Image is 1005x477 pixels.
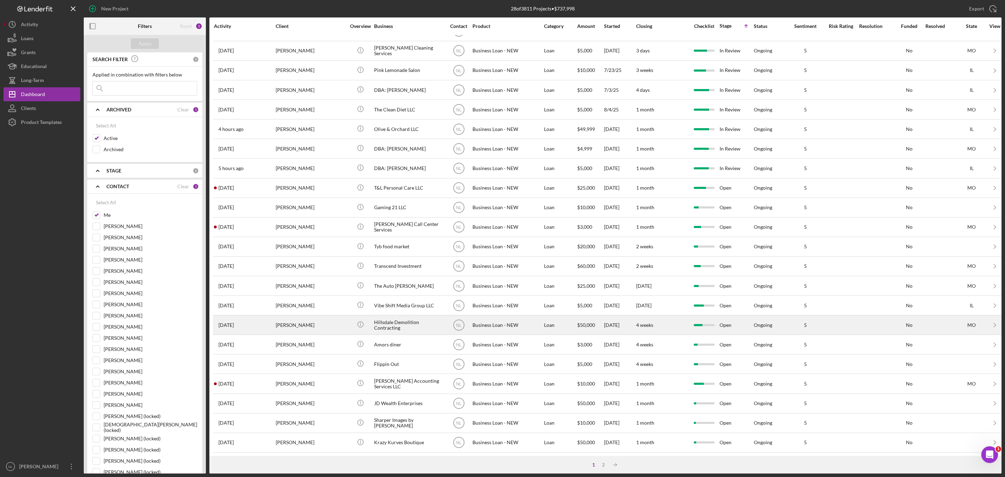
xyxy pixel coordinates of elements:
div: [PERSON_NAME] [276,100,345,119]
div: [PERSON_NAME] [276,277,345,295]
time: 2025-07-16 18:35 [218,303,234,308]
text: NL [456,244,462,249]
div: Business Loan - NEW [472,42,542,60]
div: Business [374,23,444,29]
div: Business Loan - NEW [472,218,542,236]
div: Business Loan - NEW [472,296,542,315]
div: No [893,67,925,73]
div: MO [958,146,985,152]
div: Loan [544,42,576,60]
time: 2025-08-12 15:52 [218,185,234,191]
div: State [958,23,985,29]
div: $3,000 [577,335,603,354]
div: Stage [720,23,736,29]
div: [PERSON_NAME] [276,42,345,60]
div: [PERSON_NAME] Cleaning Services [374,42,444,60]
label: [PERSON_NAME] [104,245,197,252]
time: 1 month [636,107,654,112]
div: IL [958,303,985,308]
div: Loan [544,179,576,197]
div: DBA: [PERSON_NAME] [374,139,444,158]
div: MO [958,185,985,191]
div: No [893,87,925,93]
div: T&L Personal Care LLC [374,179,444,197]
div: [DATE] [604,257,635,276]
label: Me [104,212,197,219]
time: 1 month [636,126,654,132]
div: Business Loan - NEW [472,139,542,158]
button: Product Templates [3,115,80,129]
div: Open [720,277,753,295]
div: Ongoing [754,146,772,152]
div: Ongoing [754,244,772,249]
text: NL [456,205,462,210]
div: No [893,185,925,191]
div: $5,000 [577,42,603,60]
div: 5 [788,205,823,210]
div: Loan [544,335,576,354]
div: [DATE] [604,120,635,138]
div: Overview [347,23,373,29]
div: 5 [788,244,823,249]
div: In Review [720,139,753,158]
button: Grants [3,45,80,59]
div: MO [958,224,985,230]
div: Gaming 21 LLC [374,198,444,217]
div: $5,000 [577,159,603,177]
div: Started [604,23,635,29]
div: No [893,126,925,132]
button: Long-Term [3,73,80,87]
div: 1 [193,107,199,113]
div: [PERSON_NAME] [276,61,345,80]
div: Ongoing [754,322,772,328]
div: Loan [544,237,576,256]
text: NL [456,127,462,132]
a: Activity [3,17,80,31]
div: Product [472,23,542,29]
div: Transcend Investment [374,257,444,276]
text: NL [456,225,462,230]
div: Business Loan - NEW [472,179,542,197]
time: 2025-07-08 19:49 [218,87,234,93]
div: Apply [139,38,151,49]
label: [PERSON_NAME] [104,223,197,230]
time: 1 month [636,204,654,210]
div: Tyb food market [374,237,444,256]
div: Business Loan - NEW [472,61,542,80]
div: In Review [720,120,753,138]
div: Business Loan - NEW [472,316,542,334]
div: Activity [214,23,275,29]
div: Resolution [859,23,893,29]
div: $10,000 [577,61,603,80]
label: [PERSON_NAME] [104,312,197,319]
time: 4 days [636,87,650,93]
div: No [893,48,925,53]
div: [DATE] [604,218,635,236]
a: Clients [3,101,80,115]
label: [PERSON_NAME] [104,290,197,297]
div: Product Templates [21,115,62,131]
div: [PERSON_NAME] [276,335,345,354]
div: No [893,166,925,171]
div: Business Loan - NEW [472,81,542,99]
div: Closing [636,23,688,29]
div: Business Loan - NEW [472,159,542,177]
div: Category [544,23,576,29]
div: Clear [177,107,189,112]
div: Ongoing [754,166,772,171]
button: Select All [92,119,120,133]
div: Open [720,179,753,197]
div: 5 [788,166,823,171]
time: 1 month [636,146,654,152]
div: Client [276,23,345,29]
div: No [893,322,925,328]
div: [PERSON_NAME] [276,179,345,197]
div: 5 [788,146,823,152]
label: Active [104,135,197,142]
div: $60,000 [577,257,603,276]
text: NL [456,88,462,93]
div: Ongoing [754,303,772,308]
div: [DATE] [604,316,635,334]
div: [PERSON_NAME] [276,139,345,158]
